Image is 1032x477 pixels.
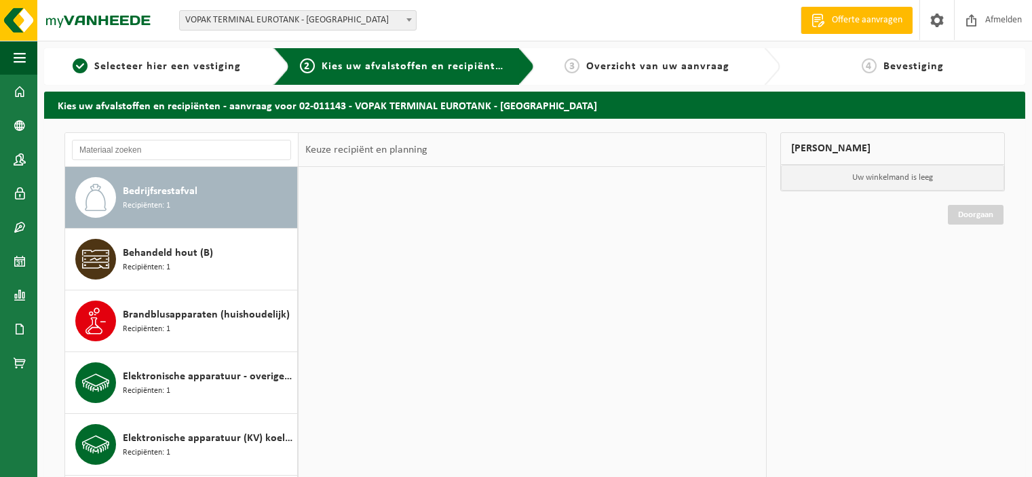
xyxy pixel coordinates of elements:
span: 4 [862,58,877,73]
span: VOPAK TERMINAL EUROTANK - ANTWERPEN [180,11,416,30]
span: Kies uw afvalstoffen en recipiënten [322,61,508,72]
span: Recipiënten: 1 [123,199,170,212]
span: 2 [300,58,315,73]
a: Doorgaan [948,205,1004,225]
span: Elektronische apparatuur (KV) koelvries (huishoudelijk) [123,430,294,446]
span: VOPAK TERMINAL EUROTANK - ANTWERPEN [179,10,417,31]
span: 1 [73,58,88,73]
a: Offerte aanvragen [801,7,913,34]
p: Uw winkelmand is leeg [781,165,1005,191]
span: Recipiënten: 1 [123,261,170,274]
span: 3 [565,58,579,73]
span: Elektronische apparatuur - overige (OVE) [123,368,294,385]
span: Behandeld hout (B) [123,245,213,261]
span: Bevestiging [883,61,944,72]
div: [PERSON_NAME] [780,132,1006,165]
h2: Kies uw afvalstoffen en recipiënten - aanvraag voor 02-011143 - VOPAK TERMINAL EUROTANK - [GEOGRA... [44,92,1025,118]
button: Elektronische apparatuur - overige (OVE) Recipiënten: 1 [65,352,298,414]
span: Recipiënten: 1 [123,385,170,398]
button: Behandeld hout (B) Recipiënten: 1 [65,229,298,290]
input: Materiaal zoeken [72,140,291,160]
button: Brandblusapparaten (huishoudelijk) Recipiënten: 1 [65,290,298,352]
span: Brandblusapparaten (huishoudelijk) [123,307,290,323]
span: Recipiënten: 1 [123,446,170,459]
button: Elektronische apparatuur (KV) koelvries (huishoudelijk) Recipiënten: 1 [65,414,298,476]
div: Keuze recipiënt en planning [299,133,434,167]
span: Selecteer hier een vestiging [94,61,241,72]
span: Recipiënten: 1 [123,323,170,336]
span: Overzicht van uw aanvraag [586,61,729,72]
button: Bedrijfsrestafval Recipiënten: 1 [65,167,298,229]
span: Offerte aanvragen [828,14,906,27]
a: 1Selecteer hier een vestiging [51,58,263,75]
span: Bedrijfsrestafval [123,183,197,199]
